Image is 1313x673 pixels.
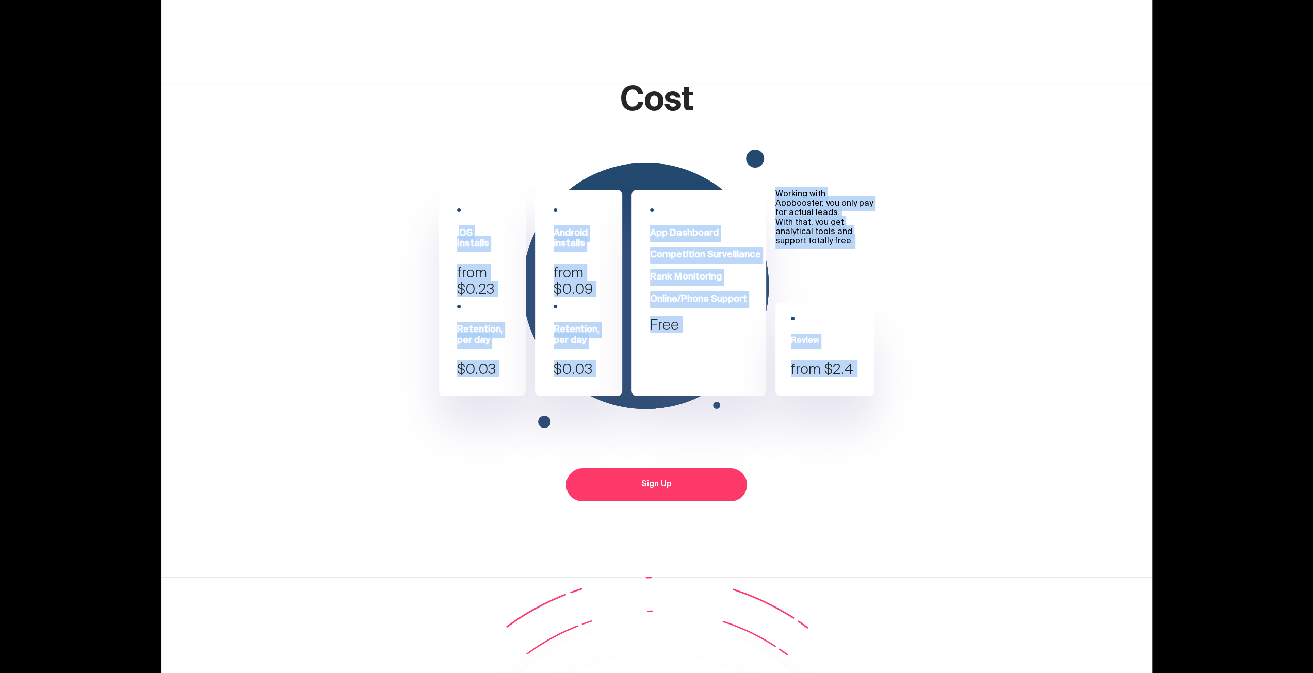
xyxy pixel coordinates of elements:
[650,316,766,333] div: Free
[457,325,526,346] div: Retention, per day
[457,228,526,250] div: iOS Installs
[554,228,622,250] div: Android installs
[650,228,766,239] div: App Dashboard
[566,468,747,501] a: Sign Up
[457,264,526,297] div: from $0.23
[554,325,622,346] div: Retention, per day
[554,360,622,377] div: $0.03
[457,360,526,377] div: $0.03
[337,84,977,122] h2: Cost
[791,337,874,346] div: Review
[650,272,766,283] div: Rank Monitoring
[791,360,874,377] div: from $2.4
[554,264,622,297] div: from $0.09
[650,250,766,261] div: Competition Surveillance
[650,294,766,305] div: Online/Phone Support
[775,190,874,247] div: Working with Appbooster, you only pay for actual leads. With that, you get analytical tools and s...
